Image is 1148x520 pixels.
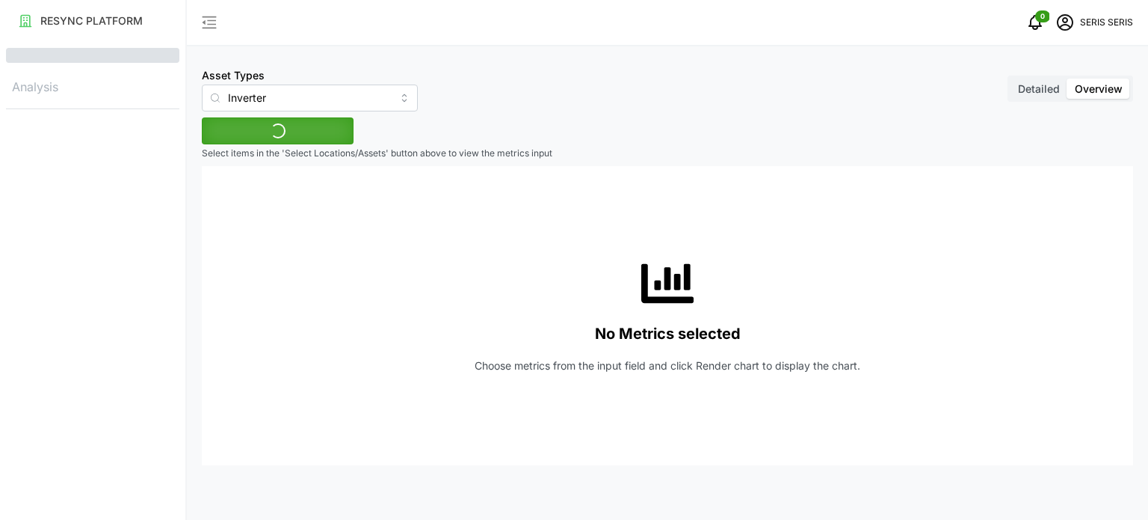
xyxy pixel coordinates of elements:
p: SERIS SERIS [1080,16,1133,30]
label: Asset Types [202,67,265,84]
p: Choose metrics from the input field and click Render chart to display the chart. [475,358,860,373]
button: RESYNC PLATFORM [6,7,179,34]
span: 0 [1040,11,1045,22]
p: RESYNC PLATFORM [40,13,143,28]
p: Analysis [6,75,179,97]
span: Detailed [1018,82,1060,95]
button: notifications [1020,7,1050,37]
p: Select items in the 'Select Locations/Assets' button above to view the metrics input [202,147,1133,160]
span: Overview [1075,82,1123,95]
button: schedule [1050,7,1080,37]
p: No Metrics selected [595,322,741,346]
a: RESYNC PLATFORM [6,6,179,36]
